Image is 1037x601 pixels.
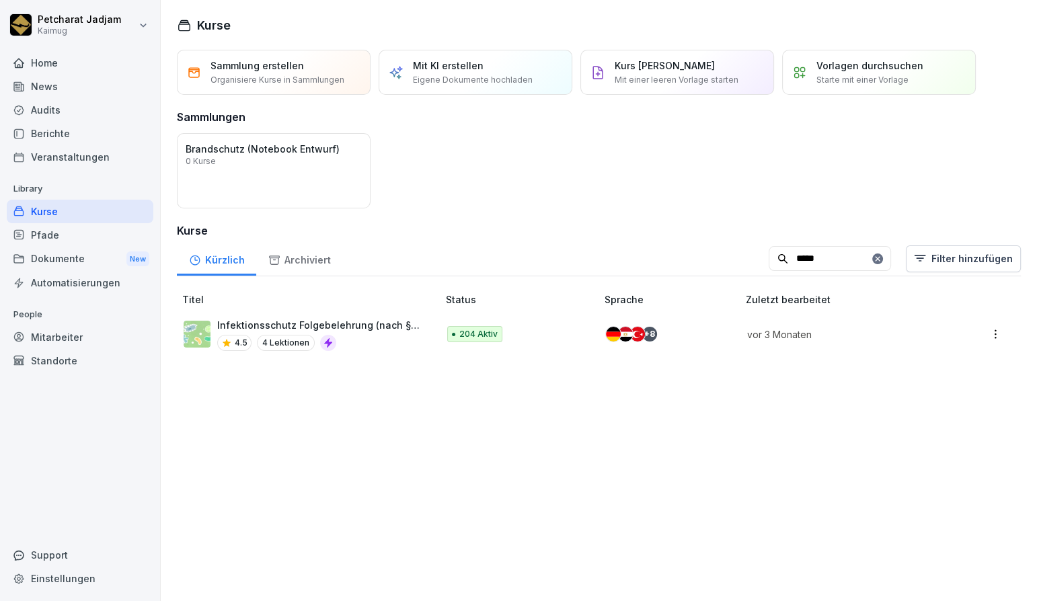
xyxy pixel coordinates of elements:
[446,292,599,307] p: Status
[7,98,153,122] a: Audits
[210,74,344,86] p: Organisiere Kurse in Sammlungen
[38,14,121,26] p: Petcharat Jadjam
[413,74,533,86] p: Eigene Dokumente hochladen
[816,74,909,86] p: Starte mit einer Vorlage
[184,321,210,348] img: tgff07aey9ahi6f4hltuk21p.png
[7,325,153,349] a: Mitarbeiter
[186,142,362,156] p: Brandschutz (Notebook Entwurf)
[7,178,153,200] p: Library
[747,327,934,342] p: vor 3 Monaten
[182,292,440,307] p: Titel
[210,58,304,73] p: Sammlung erstellen
[126,251,149,267] div: New
[7,543,153,567] div: Support
[7,145,153,169] a: Veranstaltungen
[7,200,153,223] a: Kurse
[413,58,484,73] p: Mit KI erstellen
[615,74,738,86] p: Mit einer leeren Vorlage starten
[217,318,424,332] p: Infektionsschutz Folgebelehrung (nach §43 IfSG)
[38,26,121,36] p: Kaimug
[642,327,657,342] div: + 8
[605,292,740,307] p: Sprache
[7,122,153,145] a: Berichte
[906,245,1021,272] button: Filter hinzufügen
[606,327,621,342] img: de.svg
[746,292,950,307] p: Zuletzt bearbeitet
[7,51,153,75] a: Home
[177,241,256,276] a: Kürzlich
[256,241,342,276] a: Archiviert
[7,247,153,272] a: DokumenteNew
[7,567,153,590] a: Einstellungen
[816,58,923,73] p: Vorlagen durchsuchen
[630,327,645,342] img: tr.svg
[257,335,315,351] p: 4 Lektionen
[7,75,153,98] a: News
[615,58,715,73] p: Kurs [PERSON_NAME]
[7,349,153,372] a: Standorte
[186,157,216,165] p: 0 Kurse
[618,327,633,342] img: eg.svg
[177,223,1021,239] h3: Kurse
[197,16,231,34] h1: Kurse
[177,109,245,125] h3: Sammlungen
[7,271,153,294] a: Automatisierungen
[235,337,247,349] p: 4.5
[459,328,498,340] p: 204 Aktiv
[7,247,153,272] div: Dokumente
[7,223,153,247] a: Pfade
[177,133,371,208] a: Brandschutz (Notebook Entwurf)0 Kurse
[7,304,153,325] p: People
